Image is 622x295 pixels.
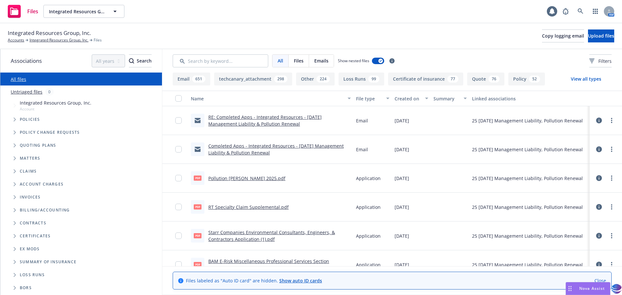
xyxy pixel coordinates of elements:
[20,195,41,199] span: Invoices
[356,233,381,239] span: Application
[392,91,431,106] button: Created on
[296,73,335,85] button: Other
[588,33,614,39] span: Upload files
[338,58,369,63] span: Show nested files
[395,117,409,124] span: [DATE]
[20,208,70,212] span: Billing/Accounting
[356,146,368,153] span: Email
[20,234,51,238] span: Certificates
[11,57,42,65] span: Associations
[431,91,470,106] button: Summary
[0,204,162,294] div: Folder Tree Example
[356,95,383,102] div: File type
[191,95,344,102] div: Name
[278,57,283,64] span: All
[395,146,409,153] span: [DATE]
[356,175,381,182] span: Application
[129,58,134,63] svg: Search
[20,182,63,186] span: Account charges
[594,277,606,284] a: Close
[608,203,616,211] a: more
[188,91,353,106] button: Name
[608,232,616,240] a: more
[194,204,202,209] span: pdf
[5,2,41,20] a: Files
[175,233,182,239] input: Toggle Row Selected
[589,58,612,64] span: Filters
[20,286,32,290] span: BORs
[29,37,88,43] a: Integrated Resources Group, Inc.
[353,91,392,106] button: File type
[472,175,583,182] div: 25 [DATE] Management Liability, Pollution Renewal
[94,37,102,43] span: Files
[20,156,40,160] span: Matters
[395,233,409,239] span: [DATE]
[608,117,616,124] a: more
[208,114,322,127] a: RE: Completed Apps - Integrated Resources - [DATE] Management Liability & Pollution Renewal
[608,261,616,268] a: more
[8,29,91,37] span: Integrated Resources Group, Inc.
[467,73,504,85] button: Quote
[356,204,381,210] span: Application
[542,29,584,42] button: Copy logging email
[20,99,91,106] span: Integrated Resources Group, Inc.
[589,54,612,67] button: Filters
[611,283,622,295] img: svg+xml;base64,PHN2ZyB3aWR0aD0iMzQiIGhlaWdodD0iMzQiIHZpZXdCb3g9IjAgMCAzNCAzNCIgZmlsbD0ibm9uZSIgeG...
[589,5,602,18] a: Switch app
[173,73,210,85] button: Email
[11,88,42,95] a: Untriaged files
[317,75,330,83] div: 224
[574,5,587,18] a: Search
[175,117,182,124] input: Toggle Row Selected
[368,75,379,83] div: 99
[395,204,409,210] span: [DATE]
[186,277,322,284] span: Files labeled as "Auto ID card" are hidden.
[472,95,587,102] div: Linked associations
[20,221,46,225] span: Contracts
[388,73,463,85] button: Certificate of insurance
[20,260,76,264] span: Summary of insurance
[194,233,202,238] span: pdf
[175,261,182,268] input: Toggle Row Selected
[560,73,612,85] button: View all types
[129,54,152,67] button: SearchSearch
[395,175,409,182] span: [DATE]
[274,75,287,83] div: 298
[598,58,612,64] span: Filters
[208,175,285,181] a: Pollution [PERSON_NAME] 2025.pdf
[194,262,202,267] span: pdf
[208,204,289,210] a: RT Specialty Claim Supplemental.pdf
[20,130,80,134] span: Policy change requests
[314,57,328,64] span: Emails
[566,282,574,295] div: Drag to move
[608,145,616,153] a: more
[588,29,614,42] button: Upload files
[339,73,384,85] button: Loss Runs
[20,106,91,112] span: Account
[175,175,182,181] input: Toggle Row Selected
[43,5,124,18] button: Integrated Resources Group, Inc.
[489,75,500,83] div: 76
[194,176,202,180] span: pdf
[579,286,605,291] span: Nova Assist
[208,258,329,271] a: BAM E-Risk Miscellaneous Professional Services Section Information Renewal Application.pdf
[208,229,335,242] a: Starr Companies Environmental Consultants, Engineers, & Contractors Application (1).pdf
[472,233,583,239] div: 25 [DATE] Management Liability, Pollution Renewal
[279,278,322,284] a: Show auto ID cards
[469,91,590,106] button: Linked associations
[566,282,610,295] button: Nova Assist
[175,204,182,210] input: Toggle Row Selected
[447,75,458,83] div: 77
[472,204,583,210] div: 25 [DATE] Management Liability, Pollution Renewal
[559,5,572,18] a: Report a Bug
[472,117,583,124] div: 25 [DATE] Management Liability, Pollution Renewal
[395,95,421,102] div: Created on
[20,247,40,251] span: Ex Mods
[173,54,268,67] input: Search by keyword...
[175,146,182,153] input: Toggle Row Selected
[20,273,45,277] span: Loss Runs
[356,117,368,124] span: Email
[472,146,583,153] div: 25 [DATE] Management Liability, Pollution Renewal
[175,95,182,102] input: Select all
[192,75,205,83] div: 651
